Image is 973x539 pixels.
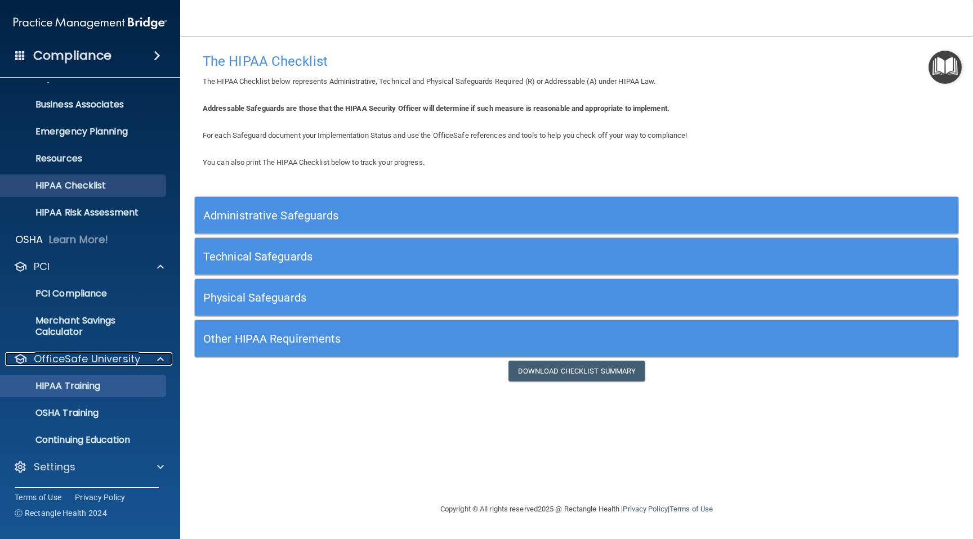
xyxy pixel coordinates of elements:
img: PMB logo [14,12,167,34]
p: Continuing Education [7,434,161,446]
a: Settings [14,460,164,474]
p: Emergency Planning [7,126,161,137]
a: OfficeSafe University [14,352,164,366]
p: PCI Compliance [7,288,161,299]
h5: Other HIPAA Requirements [203,333,759,345]
h4: The HIPAA Checklist [203,54,950,69]
b: Addressable Safeguards are those that the HIPAA Security Officer will determine if such measure i... [203,104,670,113]
p: Learn More! [49,233,109,246]
span: For each Safeguard document your Implementation Status and use the OfficeSafe references and tool... [203,131,687,140]
p: OfficeSafe University [34,352,140,366]
a: Download Checklist Summary [508,361,645,381]
p: HIPAA Risk Assessment [7,207,161,218]
a: Privacy Policy [75,492,126,503]
p: Business Associates [7,99,161,110]
p: Merchant Savings Calculator [7,315,161,338]
span: You can also print The HIPAA Checklist below to track your progress. [203,158,425,167]
p: OSHA Training [7,407,99,419]
h4: Compliance [33,48,111,64]
h5: Administrative Safeguards [203,209,759,222]
p: Settings [34,460,75,474]
h5: Physical Safeguards [203,291,759,304]
a: PCI [14,260,164,273]
span: The HIPAA Checklist below represents Administrative, Technical and Physical Safeguards Required (... [203,77,656,86]
p: HIPAA Checklist [7,180,161,191]
p: HIPAA Training [7,380,100,392]
p: OSHA [15,233,43,246]
button: Open Resource Center [929,51,962,84]
div: Copyright © All rights reserved 2025 @ Rectangle Health | | [371,491,782,527]
a: Terms of Use [670,505,713,513]
p: Resources [7,153,161,164]
a: Terms of Use [15,492,61,503]
h5: Technical Safeguards [203,250,759,263]
a: Privacy Policy [623,505,667,513]
p: Report an Incident [7,72,161,83]
span: Ⓒ Rectangle Health 2024 [15,507,107,519]
p: PCI [34,260,50,273]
